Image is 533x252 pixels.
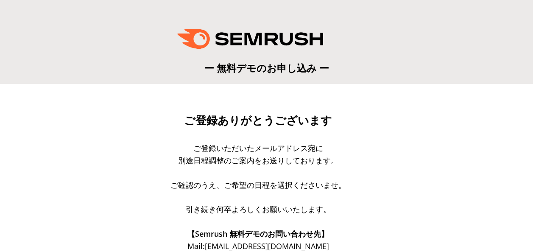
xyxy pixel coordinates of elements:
span: Mail: [EMAIL_ADDRESS][DOMAIN_NAME] [187,241,329,251]
span: 引き続き何卒よろしくお願いいたします。 [186,204,331,214]
span: ー 無料デモのお申し込み ー [204,61,329,75]
span: ご確認のうえ、ご希望の日程を選択くださいませ。 [170,180,346,190]
span: ご登録ありがとうございます [184,114,332,127]
span: 【Semrush 無料デモのお問い合わせ先】 [187,229,329,239]
span: 別途日程調整のご案内をお送りしております。 [178,155,338,165]
span: ご登録いただいたメールアドレス宛に [193,143,323,153]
